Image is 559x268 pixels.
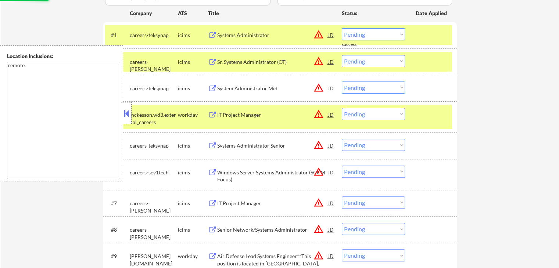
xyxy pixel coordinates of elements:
div: icims [178,32,208,39]
div: Status [342,6,405,19]
div: careers-teksynap [130,85,178,92]
div: IT Project Manager [217,111,328,119]
div: JD [327,108,335,121]
div: careers-teksynap [130,32,178,39]
div: icims [178,142,208,149]
div: icims [178,169,208,176]
div: careers-[PERSON_NAME] [130,226,178,240]
div: JD [327,82,335,95]
div: #9 [111,253,124,260]
div: JD [327,223,335,236]
div: Title [208,10,335,17]
div: #8 [111,226,124,233]
div: JD [327,28,335,41]
div: #7 [111,200,124,207]
div: icims [178,85,208,92]
div: careers-[PERSON_NAME] [130,200,178,214]
div: IT Project Manager [217,200,328,207]
button: warning_amber [313,29,324,40]
div: System Administrator Mid [217,85,328,92]
div: Senior Network/Systems Administrator [217,226,328,233]
div: ATS [178,10,208,17]
div: JD [327,139,335,152]
div: success [342,41,371,48]
div: Company [130,10,178,17]
div: workday [178,253,208,260]
div: careers-teksynap [130,142,178,149]
div: careers-[PERSON_NAME] [130,58,178,73]
button: warning_amber [313,167,324,177]
div: workday [178,111,208,119]
button: warning_amber [313,198,324,208]
div: #1 [111,32,124,39]
div: icims [178,58,208,66]
button: warning_amber [313,250,324,261]
div: JD [327,249,335,262]
div: icims [178,226,208,233]
button: warning_amber [313,56,324,66]
button: warning_amber [313,224,324,234]
button: warning_amber [313,140,324,150]
div: Location Inclusions: [7,52,120,60]
div: careers-sev1tech [130,169,178,176]
div: Windows Server Systems Administrator (SCCM Focus) [217,169,328,183]
div: JD [327,55,335,68]
div: Date Applied [416,10,448,17]
div: Systems Administrator Senior [217,142,328,149]
div: Systems Administrator [217,32,328,39]
div: JD [327,196,335,210]
div: JD [327,166,335,179]
div: icims [178,200,208,207]
button: warning_amber [313,83,324,93]
div: mckesson.wd3.external_careers [130,111,178,126]
div: Sr. Systems Administrator (OT) [217,58,328,66]
button: warning_amber [313,109,324,119]
div: [PERSON_NAME][DOMAIN_NAME] [130,253,178,267]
